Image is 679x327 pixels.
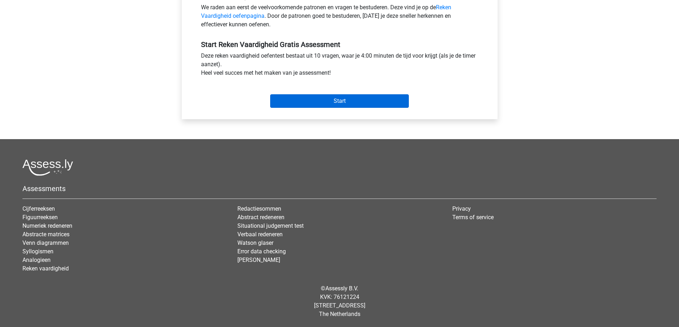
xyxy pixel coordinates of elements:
[22,222,72,229] a: Numeriek redeneren
[452,205,471,212] a: Privacy
[22,205,55,212] a: Cijferreeksen
[22,257,51,263] a: Analogieen
[17,279,662,324] div: © KVK: 76121224 [STREET_ADDRESS] The Netherlands
[22,184,657,193] h5: Assessments
[237,222,304,229] a: Situational judgement test
[201,40,478,49] h5: Start Reken Vaardigheid Gratis Assessment
[237,205,281,212] a: Redactiesommen
[237,214,284,221] a: Abstract redeneren
[452,214,494,221] a: Terms of service
[270,94,409,108] input: Start
[22,248,53,255] a: Syllogismen
[22,239,69,246] a: Venn diagrammen
[237,231,283,238] a: Verbaal redeneren
[237,248,286,255] a: Error data checking
[22,265,69,272] a: Reken vaardigheid
[22,159,73,176] img: Assessly logo
[237,257,280,263] a: [PERSON_NAME]
[196,52,484,80] div: Deze reken vaardigheid oefentest bestaat uit 10 vragen, waar je 4:00 minuten de tijd voor krijgt ...
[22,214,58,221] a: Figuurreeksen
[325,285,358,292] a: Assessly B.V.
[196,3,484,32] div: We raden aan eerst de veelvoorkomende patronen en vragen te bestuderen. Deze vind je op de . Door...
[22,231,70,238] a: Abstracte matrices
[237,239,273,246] a: Watson glaser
